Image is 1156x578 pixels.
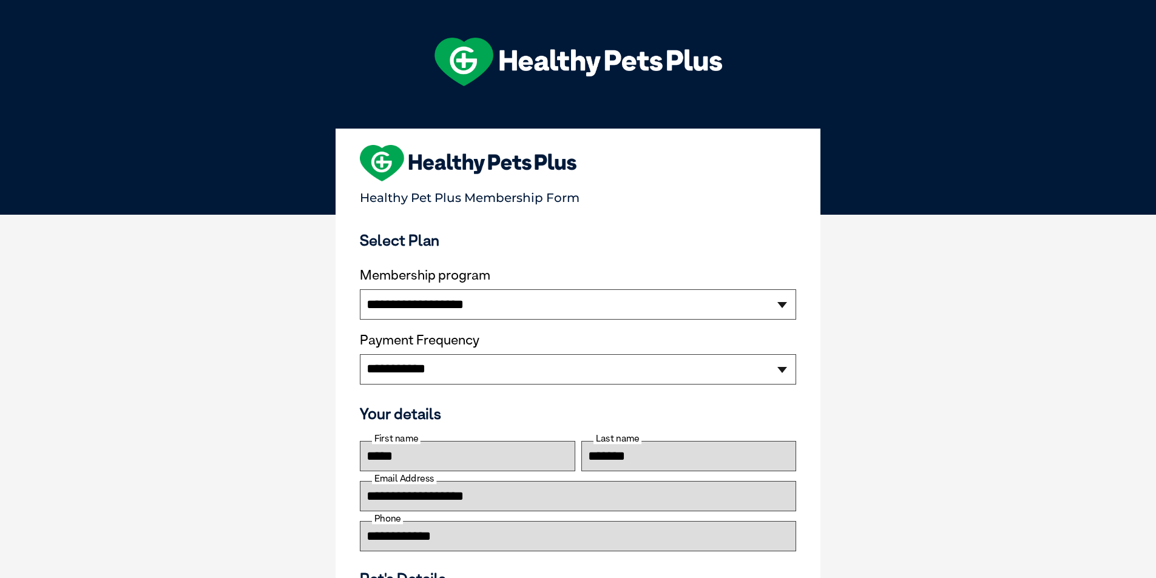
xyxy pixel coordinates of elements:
[360,267,796,283] label: Membership program
[593,433,641,444] label: Last name
[360,405,796,423] h3: Your details
[372,513,403,524] label: Phone
[372,433,421,444] label: First name
[360,145,576,181] img: heart-shape-hpp-logo-large.png
[372,473,436,484] label: Email Address
[360,231,796,249] h3: Select Plan
[360,332,479,348] label: Payment Frequency
[434,38,722,86] img: hpp-logo-landscape-green-white.png
[360,185,796,205] p: Healthy Pet Plus Membership Form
